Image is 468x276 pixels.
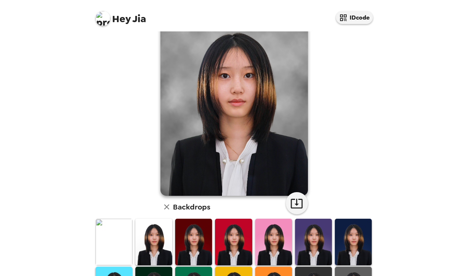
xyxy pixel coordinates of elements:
span: Hey [112,12,131,25]
img: Original [96,219,132,265]
span: Jia [96,7,146,24]
img: user [160,11,308,196]
img: profile pic [96,11,110,26]
h6: Backdrops [173,201,210,213]
button: IDcode [336,11,373,24]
